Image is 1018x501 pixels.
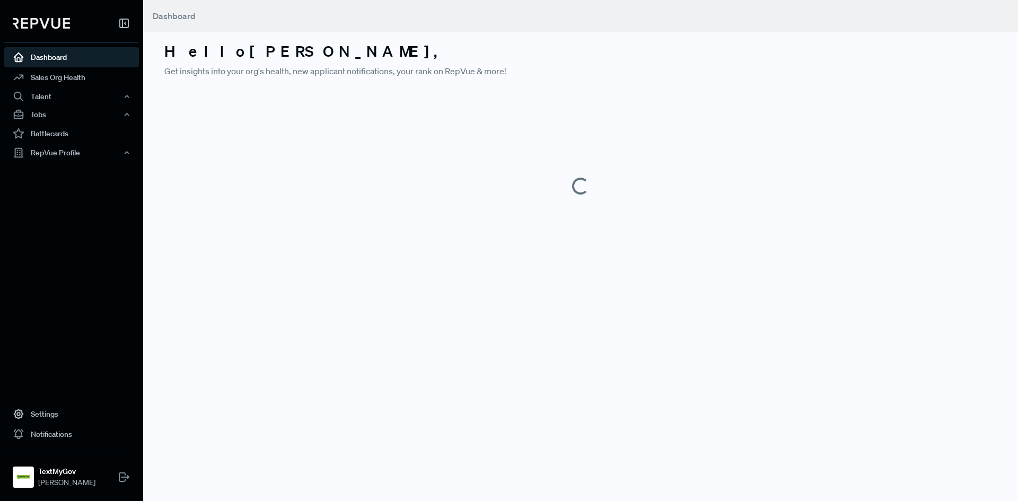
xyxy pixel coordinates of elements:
[15,469,32,486] img: TextMyGov
[4,47,139,67] a: Dashboard
[4,404,139,424] a: Settings
[164,65,997,77] p: Get insights into your org's health, new applicant notifications, your rank on RepVue & more!
[4,67,139,87] a: Sales Org Health
[4,144,139,162] button: RepVue Profile
[153,11,196,21] span: Dashboard
[13,18,70,29] img: RepVue
[4,424,139,444] a: Notifications
[164,42,997,60] h3: Hello [PERSON_NAME] ,
[4,106,139,124] button: Jobs
[4,124,139,144] a: Battlecards
[38,477,95,488] span: [PERSON_NAME]
[4,87,139,106] button: Talent
[38,466,95,477] strong: TextMyGov
[4,453,139,493] a: TextMyGovTextMyGov[PERSON_NAME]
